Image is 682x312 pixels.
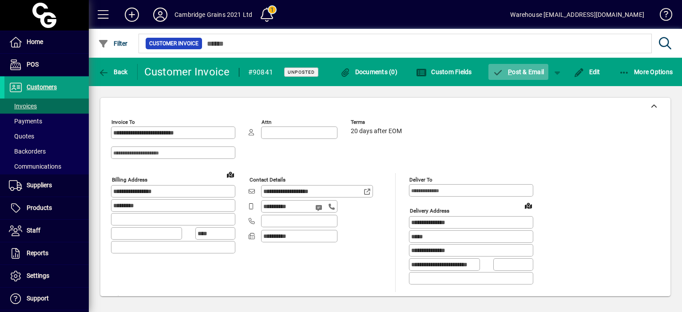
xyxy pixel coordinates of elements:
[574,68,600,75] span: Edit
[4,220,89,242] a: Staff
[4,31,89,53] a: Home
[4,159,89,174] a: Communications
[4,288,89,310] a: Support
[96,64,130,80] button: Back
[4,197,89,219] a: Products
[351,128,402,135] span: 20 days after EOM
[309,197,330,218] button: Send SMS
[27,182,52,189] span: Suppliers
[653,2,671,31] a: Knowledge Base
[4,54,89,76] a: POS
[510,8,644,22] div: Warehouse [EMAIL_ADDRESS][DOMAIN_NAME]
[351,119,404,125] span: Terms
[111,295,136,301] mat-label: Deliver via
[4,99,89,114] a: Invoices
[508,68,512,75] span: P
[4,129,89,144] a: Quotes
[111,119,135,125] mat-label: Invoice To
[248,65,274,79] div: #90841
[571,64,603,80] button: Edit
[98,68,128,75] span: Back
[4,242,89,265] a: Reports
[174,8,252,22] div: Cambridge Grains 2021 Ltd
[9,118,42,125] span: Payments
[118,7,146,23] button: Add
[337,64,400,80] button: Documents (0)
[619,68,673,75] span: More Options
[27,204,52,211] span: Products
[27,272,49,279] span: Settings
[27,38,43,45] span: Home
[9,133,34,140] span: Quotes
[262,119,271,125] mat-label: Attn
[4,174,89,197] a: Suppliers
[340,68,397,75] span: Documents (0)
[493,68,544,75] span: ost & Email
[488,64,549,80] button: Post & Email
[288,69,315,75] span: Unposted
[149,39,198,48] span: Customer Invoice
[98,40,128,47] span: Filter
[223,167,238,182] a: View on map
[27,83,57,91] span: Customers
[617,64,675,80] button: More Options
[4,144,89,159] a: Backorders
[9,103,37,110] span: Invoices
[4,114,89,129] a: Payments
[96,36,130,51] button: Filter
[27,249,48,257] span: Reports
[409,177,432,183] mat-label: Deliver To
[416,68,472,75] span: Custom Fields
[27,61,39,68] span: POS
[89,64,138,80] app-page-header-button: Back
[144,65,230,79] div: Customer Invoice
[146,7,174,23] button: Profile
[27,227,40,234] span: Staff
[27,295,49,302] span: Support
[9,163,61,170] span: Communications
[521,198,535,213] a: View on map
[4,265,89,287] a: Settings
[414,64,474,80] button: Custom Fields
[9,148,46,155] span: Backorders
